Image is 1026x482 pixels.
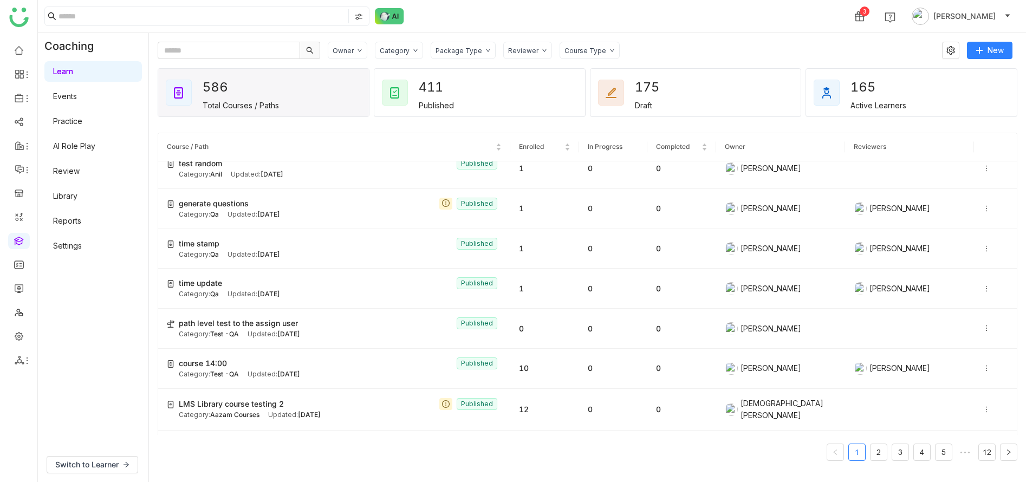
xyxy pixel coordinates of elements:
img: create-new-course.svg [167,160,174,168]
nz-tag: Published [457,238,497,250]
li: Next Page [1000,444,1017,461]
div: 165 [850,76,889,99]
div: [PERSON_NAME] [854,202,965,215]
span: Switch to Learner [55,459,119,471]
div: [DEMOGRAPHIC_DATA][PERSON_NAME] [725,398,836,421]
img: published_courses.svg [388,86,401,99]
img: 684a9b6bde261c4b36a3d2e3 [725,162,738,175]
div: Coaching [38,33,110,59]
img: create-new-course.svg [167,240,174,248]
img: active_learners.svg [820,86,833,99]
td: 0 [579,309,648,349]
li: 12 [978,444,996,461]
span: generate questions [179,198,249,210]
td: 0 [579,149,648,189]
span: test random [179,158,222,170]
img: help.svg [885,12,895,23]
button: Switch to Learner [47,456,138,473]
div: Published [419,101,454,110]
a: Events [53,92,77,101]
li: Previous Page [827,444,844,461]
img: create-new-course.svg [167,401,174,408]
div: Category: [179,410,259,420]
a: Settings [53,241,82,250]
img: create-new-course.svg [167,280,174,288]
span: LMS Library course testing 2 [179,398,284,410]
div: Updated: [228,289,280,299]
span: New [988,44,1004,56]
span: Test -QA [210,370,239,378]
img: 684a9b22de261c4b36a3d00f [725,362,738,375]
a: 5 [936,444,952,460]
div: [PERSON_NAME] [854,282,965,295]
td: 12 [510,389,579,431]
img: logo [9,8,29,27]
a: Review [53,166,80,175]
span: [DATE] [261,170,283,178]
span: [DATE] [257,250,280,258]
td: 0 [647,389,716,431]
span: time update [179,277,222,289]
td: 0 [647,309,716,349]
li: 2 [870,444,887,461]
div: [PERSON_NAME] [725,242,836,255]
a: 4 [914,444,930,460]
img: avatar [912,8,929,25]
li: 3 [892,444,909,461]
td: 0 [647,189,716,229]
span: Qa [210,210,219,218]
span: [DATE] [257,210,280,218]
div: [PERSON_NAME] [725,322,836,335]
td: 0 [510,431,579,471]
button: [PERSON_NAME] [910,8,1013,25]
span: path level test to the assign user [179,317,298,329]
img: 684a9aedde261c4b36a3ced9 [854,282,867,295]
td: 0 [647,431,716,471]
div: Course Type [564,47,606,55]
span: [DATE] [277,330,300,338]
span: Test -QA [210,330,239,338]
span: Enrolled [519,142,544,151]
div: Package Type [436,47,482,55]
img: total_courses.svg [172,86,185,99]
td: 10 [510,349,579,389]
span: Aazam Courses [210,411,259,419]
nz-tag: Published [457,198,497,210]
a: 1 [849,444,865,460]
span: Anil [210,170,222,178]
div: [PERSON_NAME] [725,362,836,375]
td: 0 [647,349,716,389]
img: draft_courses.svg [605,86,618,99]
td: 0 [579,349,648,389]
div: Owner [333,47,354,55]
span: Qa [210,290,219,298]
td: 1 [510,149,579,189]
span: [DATE] [298,411,321,419]
div: Category: [179,329,239,340]
a: AI Role Play [53,141,95,151]
li: 1 [848,444,866,461]
img: 684a9aedde261c4b36a3ced9 [725,242,738,255]
div: Updated: [268,410,321,420]
img: 684a9b22de261c4b36a3d00f [854,362,867,375]
nz-tag: Published [457,317,497,329]
div: Category [380,47,410,55]
td: 0 [579,229,648,269]
img: 684a9aedde261c4b36a3ced9 [725,202,738,215]
span: [PERSON_NAME] [933,10,996,22]
span: time stamp [179,238,219,250]
img: 684a9aedde261c4b36a3ced9 [725,282,738,295]
a: Library [53,191,77,200]
span: Owner [725,142,745,151]
td: 0 [579,269,648,309]
span: Course / Path [167,142,209,151]
div: Reviewer [508,47,538,55]
li: 4 [913,444,931,461]
div: Category: [179,250,219,260]
div: [PERSON_NAME] [725,162,836,175]
button: New [967,42,1012,59]
img: 684a9b22de261c4b36a3d00f [725,322,738,335]
nz-tag: Published [457,398,497,410]
td: 0 [510,309,579,349]
a: 2 [871,444,887,460]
